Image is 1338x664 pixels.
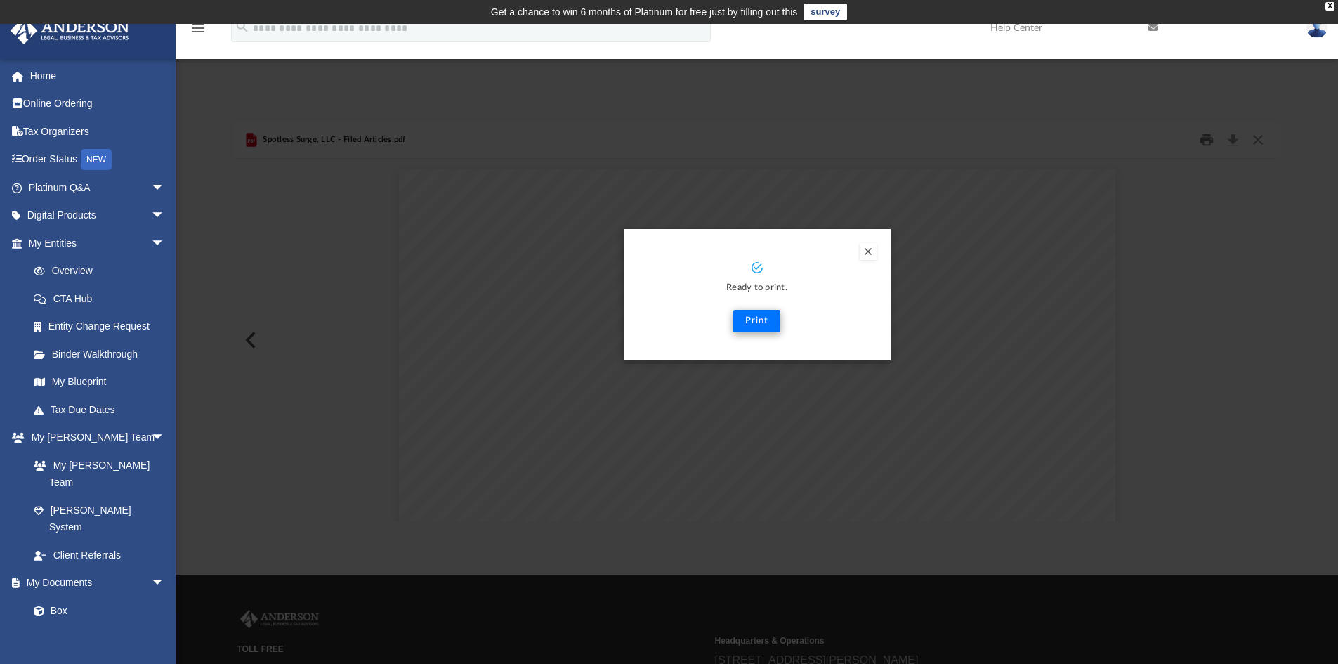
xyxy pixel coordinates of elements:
[10,117,186,145] a: Tax Organizers
[20,597,172,625] a: Box
[1306,18,1327,38] img: User Pic
[733,310,780,332] button: Print
[491,4,798,20] div: Get a chance to win 6 months of Platinum for free just by filling out this
[10,62,186,90] a: Home
[10,202,186,230] a: Digital Productsarrow_drop_down
[20,340,186,368] a: Binder Walkthrough
[10,424,179,452] a: My [PERSON_NAME] Teamarrow_drop_down
[10,90,186,118] a: Online Ordering
[1325,2,1334,11] div: close
[151,202,179,230] span: arrow_drop_down
[20,285,186,313] a: CTA Hub
[20,368,179,396] a: My Blueprint
[151,229,179,258] span: arrow_drop_down
[6,17,133,44] img: Anderson Advisors Platinum Portal
[10,174,186,202] a: Platinum Q&Aarrow_drop_down
[234,122,1280,521] div: Preview
[151,174,179,202] span: arrow_drop_down
[20,257,186,285] a: Overview
[10,229,186,257] a: My Entitiesarrow_drop_down
[151,424,179,453] span: arrow_drop_down
[10,145,186,174] a: Order StatusNEW
[151,569,179,598] span: arrow_drop_down
[190,20,206,37] i: menu
[20,396,186,424] a: Tax Due Dates
[804,4,847,20] a: survey
[20,541,179,569] a: Client Referrals
[20,451,172,496] a: My [PERSON_NAME] Team
[81,149,112,170] div: NEW
[235,19,250,34] i: search
[10,569,179,597] a: My Documentsarrow_drop_down
[190,27,206,37] a: menu
[638,280,877,297] p: Ready to print.
[20,496,179,541] a: [PERSON_NAME] System
[20,313,186,341] a: Entity Change Request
